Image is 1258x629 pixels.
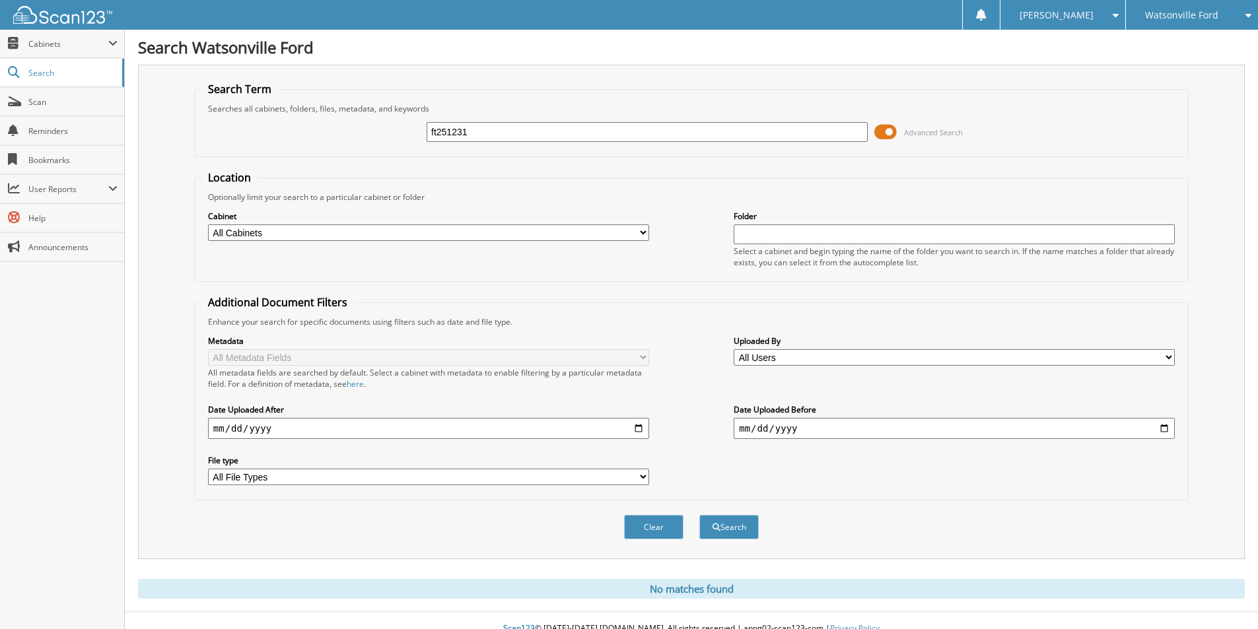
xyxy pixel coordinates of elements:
label: Date Uploaded After [208,404,649,415]
legend: Search Term [201,82,278,96]
label: File type [208,455,649,466]
a: here [347,378,364,389]
span: Bookmarks [28,154,118,166]
span: [PERSON_NAME] [1020,11,1094,19]
img: scan123-logo-white.svg [13,6,112,24]
div: Searches all cabinets, folders, files, metadata, and keywords [201,103,1181,114]
h1: Search Watsonville Ford [138,36,1245,58]
button: Clear [624,515,683,539]
legend: Additional Document Filters [201,295,354,310]
span: Advanced Search [904,127,963,137]
span: Watsonville Ford [1145,11,1218,19]
span: Announcements [28,242,118,253]
span: Search [28,67,116,79]
div: No matches found [138,579,1245,599]
button: Search [699,515,759,539]
span: Help [28,213,118,224]
div: Enhance your search for specific documents using filters such as date and file type. [201,316,1181,327]
label: Folder [734,211,1175,222]
label: Cabinet [208,211,649,222]
span: Scan [28,96,118,108]
input: end [734,418,1175,439]
legend: Location [201,170,258,185]
span: Cabinets [28,38,108,50]
div: All metadata fields are searched by default. Select a cabinet with metadata to enable filtering b... [208,367,649,389]
div: Optionally limit your search to a particular cabinet or folder [201,191,1181,203]
label: Date Uploaded Before [734,404,1175,415]
label: Uploaded By [734,335,1175,347]
input: start [208,418,649,439]
span: Reminders [28,125,118,137]
label: Metadata [208,335,649,347]
span: User Reports [28,183,108,195]
div: Select a cabinet and begin typing the name of the folder you want to search in. If the name match... [734,246,1175,268]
